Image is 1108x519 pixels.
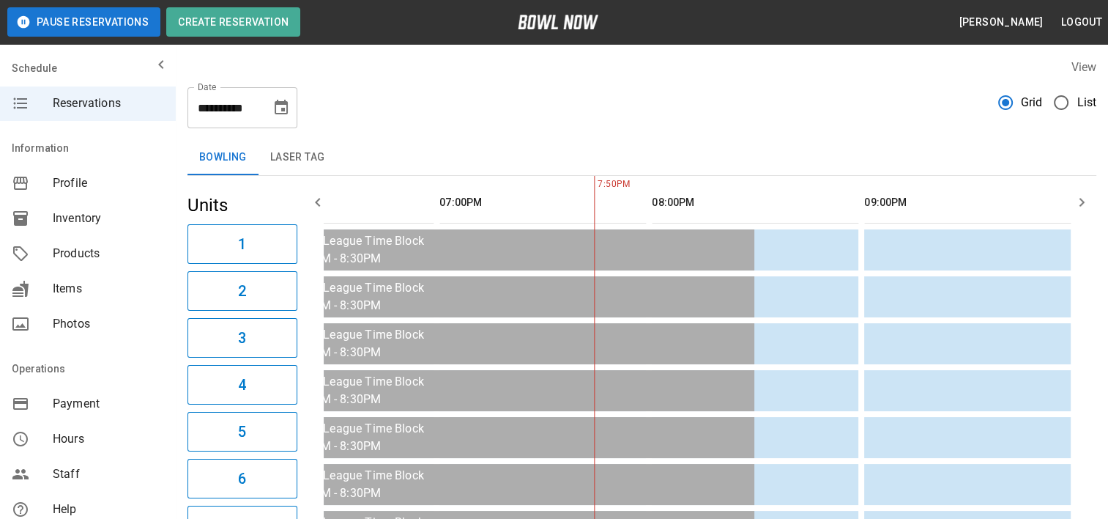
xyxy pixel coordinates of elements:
[267,93,296,122] button: Choose date, selected date is Sep 7, 2025
[1055,9,1108,36] button: Logout
[238,326,246,350] h6: 3
[53,280,164,298] span: Items
[7,7,160,37] button: Pause Reservations
[53,395,164,413] span: Payment
[238,232,246,256] h6: 1
[187,224,297,264] button: 1
[238,467,246,490] h6: 6
[439,182,646,224] th: 07:00PM
[227,182,434,224] th: 06:00PM
[238,373,246,397] h6: 4
[53,430,164,448] span: Hours
[259,140,337,175] button: Laser Tag
[53,315,164,333] span: Photos
[1021,94,1043,111] span: Grid
[594,177,598,192] span: 7:50PM
[53,501,164,518] span: Help
[518,15,598,29] img: logo
[187,140,1096,175] div: inventory tabs
[53,245,164,262] span: Products
[187,140,259,175] button: Bowling
[652,182,858,224] th: 08:00PM
[187,318,297,358] button: 3
[238,279,246,303] h6: 2
[53,210,164,227] span: Inventory
[238,420,246,443] h6: 5
[53,465,164,483] span: Staff
[864,182,1071,224] th: 09:00PM
[166,7,300,37] button: Create Reservation
[187,194,297,217] h5: Units
[187,459,297,498] button: 6
[187,365,297,405] button: 4
[53,95,164,112] span: Reservations
[1077,94,1096,111] span: List
[53,174,164,192] span: Profile
[953,9,1049,36] button: [PERSON_NAME]
[1071,60,1096,74] label: View
[187,271,297,311] button: 2
[187,412,297,452] button: 5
